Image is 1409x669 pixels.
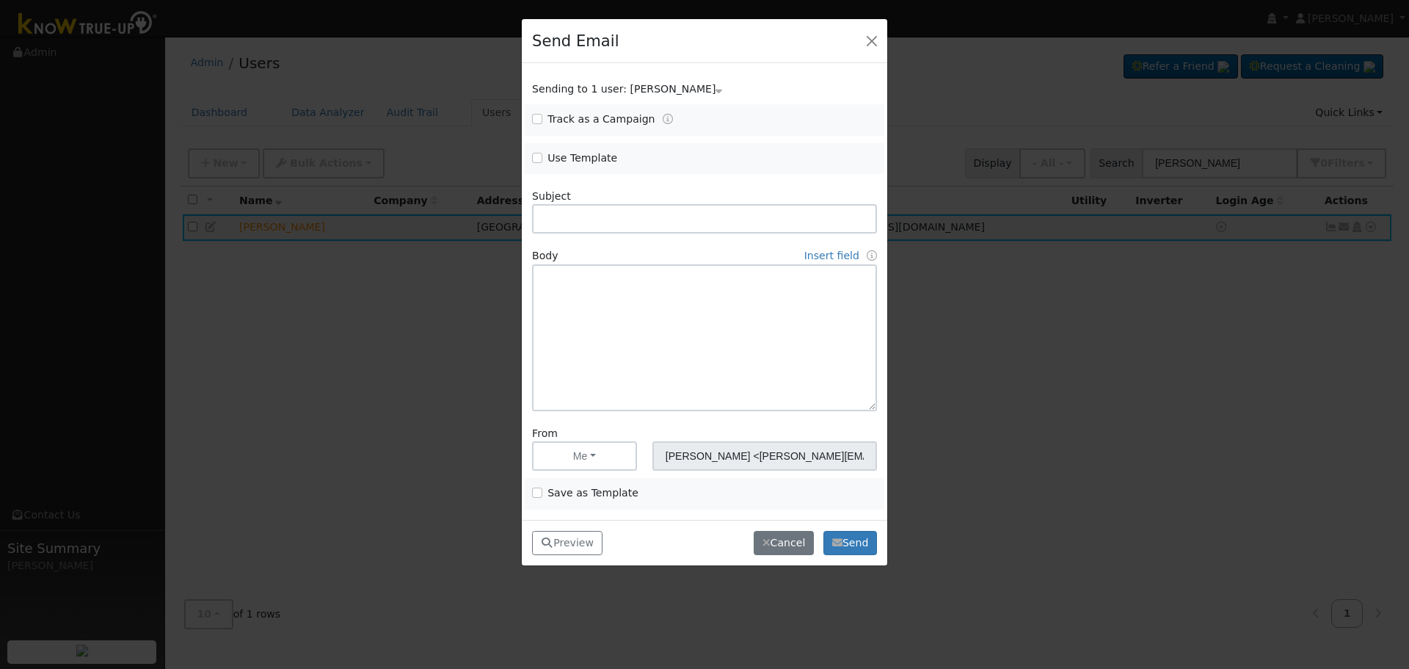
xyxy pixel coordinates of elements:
[532,29,619,53] h4: Send Email
[547,485,638,501] label: Save as Template
[867,250,877,261] a: Fields
[754,531,814,556] button: Cancel
[663,113,673,125] a: Tracking Campaigns
[532,426,558,441] label: From
[532,248,558,264] label: Body
[547,151,617,166] label: Use Template
[532,441,637,471] button: Me
[547,112,655,127] label: Track as a Campaign
[823,531,877,556] button: Send
[525,82,885,97] div: Show users
[532,189,571,204] label: Subject
[532,153,542,163] input: Use Template
[804,250,859,261] a: Insert field
[532,531,602,556] button: Preview
[532,114,542,124] input: Track as a Campaign
[532,488,542,498] input: Save as Template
